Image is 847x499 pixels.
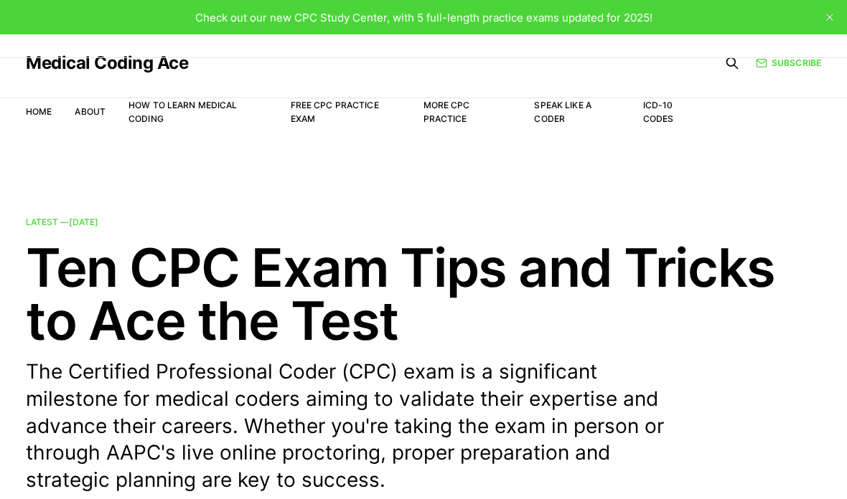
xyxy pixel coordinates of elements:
[26,241,821,347] h2: Ten CPC Exam Tips and Tricks to Ace the Test
[818,6,841,29] button: close
[26,54,188,72] a: Medical Coding Ace
[26,106,52,117] a: Home
[423,100,470,124] a: More CPC Practice
[128,100,237,124] a: How to Learn Medical Coding
[26,358,686,494] p: The Certified Professional Coder (CPC) exam is a significant milestone for medical coders aiming ...
[756,56,821,70] a: Subscribe
[195,11,652,24] span: Check out our new CPC Study Center, with 5 full-length practice exams updated for 2025!
[75,106,106,117] a: About
[69,217,98,227] time: [DATE]
[26,217,98,227] span: Latest —
[291,100,379,124] a: Free CPC Practice Exam
[534,100,591,124] a: Speak Like a Coder
[643,100,674,124] a: ICD-10 Codes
